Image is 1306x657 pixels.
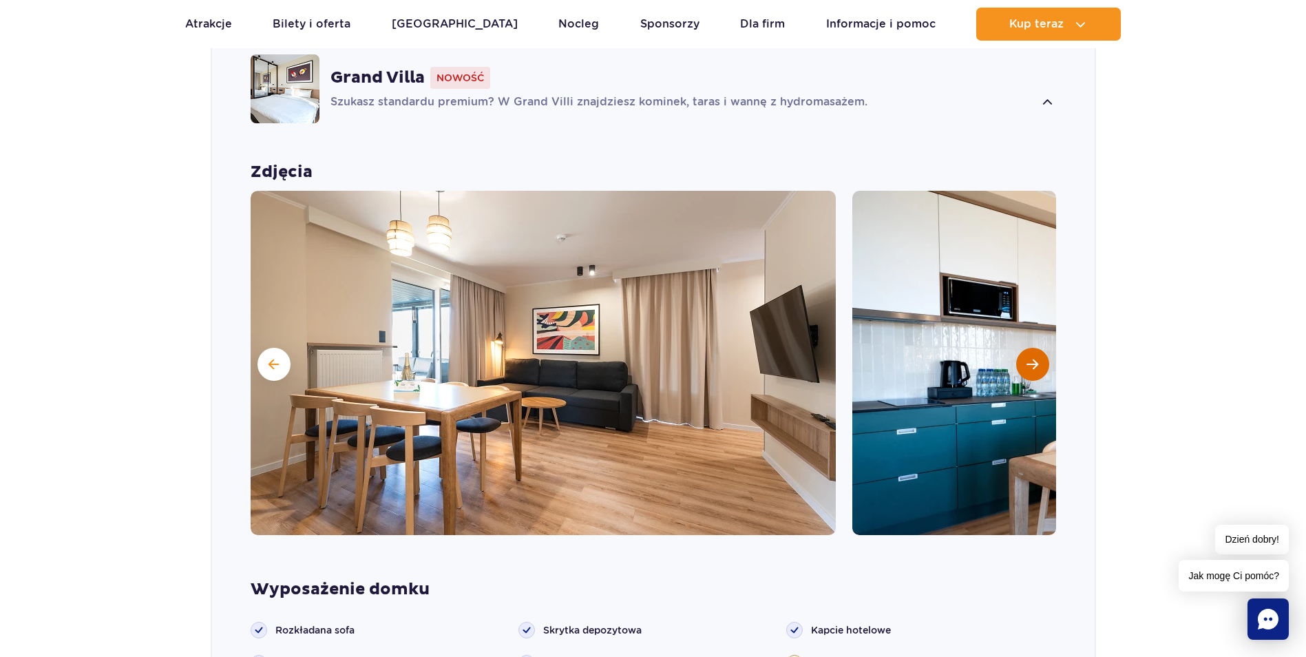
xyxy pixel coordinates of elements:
span: Skrytka depozytowa [543,623,642,637]
strong: Grand Villa [330,67,425,88]
button: Następny slajd [1016,348,1049,381]
div: Chat [1247,598,1289,640]
a: [GEOGRAPHIC_DATA] [392,8,518,41]
span: Nowość [430,67,490,89]
span: Jak mogę Ci pomóc? [1179,560,1289,592]
a: Sponsorzy [640,8,699,41]
span: Rozkładana sofa [275,623,355,637]
a: Bilety i oferta [273,8,350,41]
span: Kup teraz [1009,18,1064,30]
p: Szukasz standardu premium? W Grand Villi znajdziesz kominek, taras i wannę z hydromasażem. [330,94,1035,111]
a: Dla firm [740,8,785,41]
span: Kapcie hotelowe [811,623,891,637]
a: Atrakcje [185,8,232,41]
strong: Wyposażenie domku [251,579,1056,600]
a: Informacje i pomoc [826,8,936,41]
a: Nocleg [558,8,599,41]
span: Dzień dobry! [1215,525,1289,554]
button: Kup teraz [976,8,1121,41]
strong: Zdjęcia [251,162,1056,182]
